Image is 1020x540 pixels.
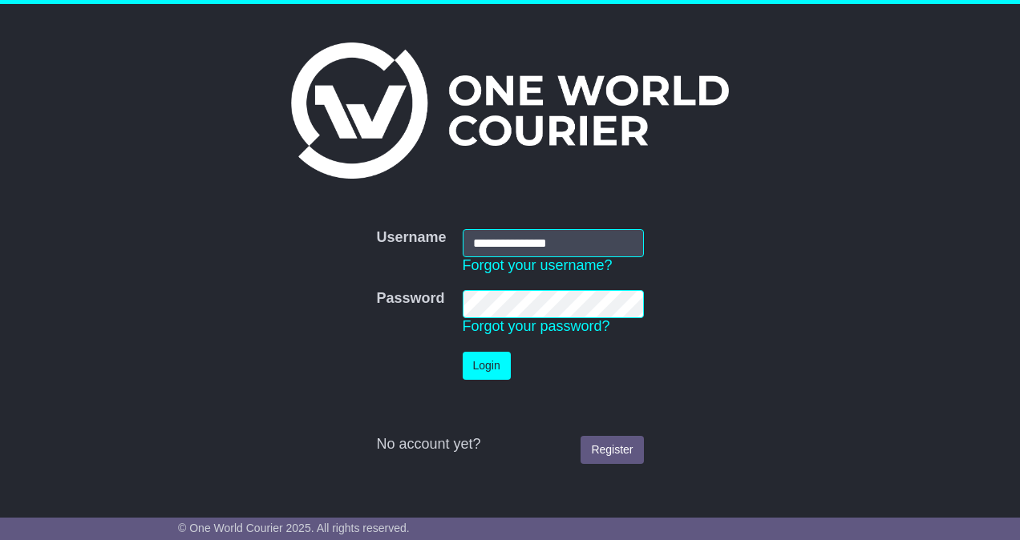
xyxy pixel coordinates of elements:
[178,522,410,534] span: © One World Courier 2025. All rights reserved.
[463,257,613,273] a: Forgot your username?
[376,229,446,247] label: Username
[376,436,643,453] div: No account yet?
[376,290,444,308] label: Password
[463,318,610,334] a: Forgot your password?
[291,42,729,179] img: One World
[463,352,511,380] button: Login
[581,436,643,464] a: Register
